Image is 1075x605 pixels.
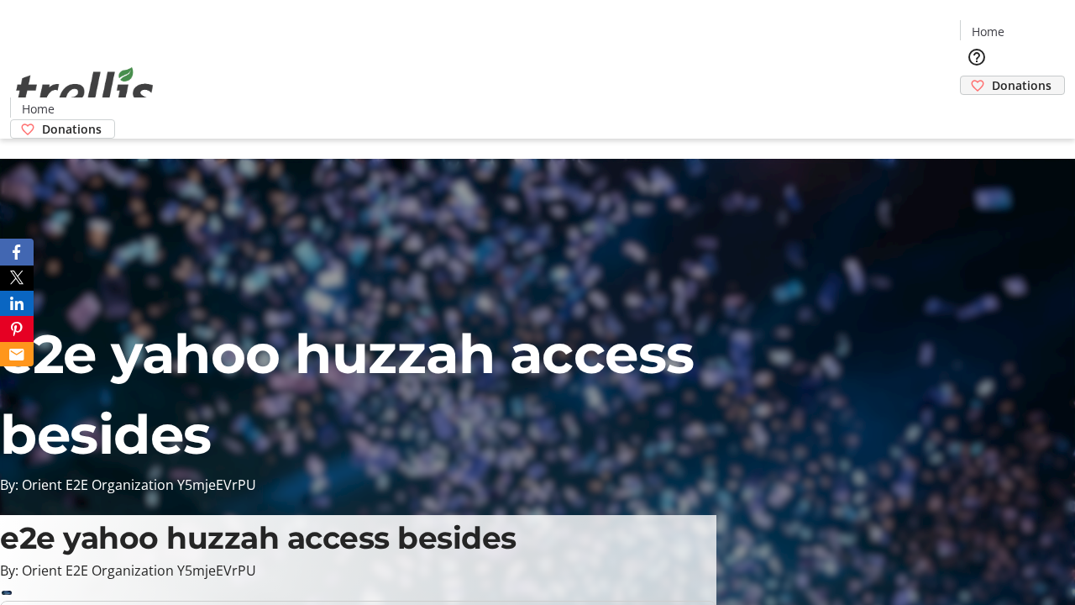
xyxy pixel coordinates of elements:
a: Home [11,100,65,118]
a: Home [961,23,1015,40]
img: Orient E2E Organization Y5mjeEVrPU's Logo [10,49,160,133]
span: Donations [42,120,102,138]
button: Cart [960,95,994,129]
button: Help [960,40,994,74]
a: Donations [960,76,1065,95]
span: Donations [992,76,1051,94]
span: Home [22,100,55,118]
span: Home [972,23,1004,40]
a: Donations [10,119,115,139]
